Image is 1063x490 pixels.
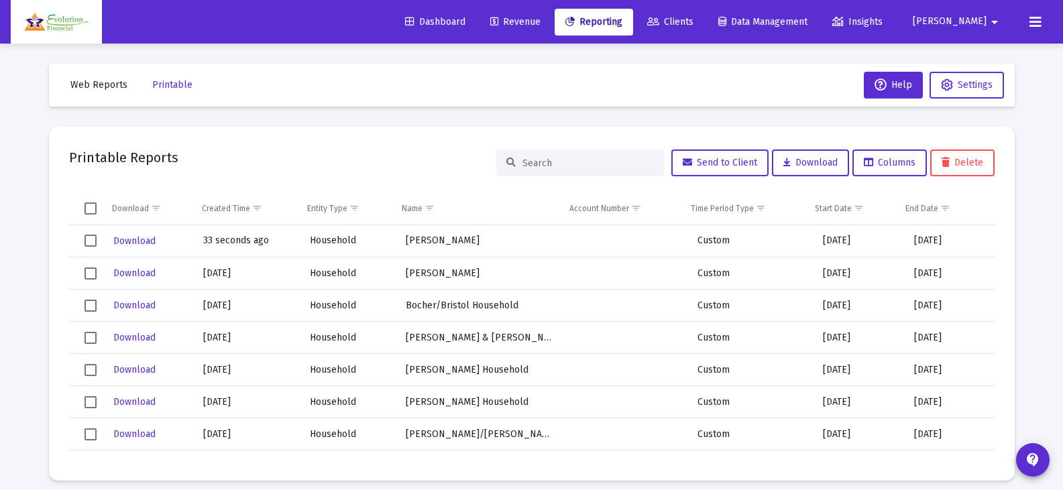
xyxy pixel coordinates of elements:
[85,332,97,344] div: Select row
[60,72,138,99] button: Web Reports
[192,192,297,225] td: Column Created Time
[905,354,994,386] td: [DATE]
[394,9,476,36] a: Dashboard
[783,157,838,168] span: Download
[298,192,393,225] td: Column Entity Type
[565,16,622,27] span: Reporting
[822,9,893,36] a: Insights
[864,157,915,168] span: Columns
[905,290,994,322] td: [DATE]
[905,450,994,483] td: [DATE]
[396,225,566,257] td: [PERSON_NAME]
[718,16,807,27] span: Data Management
[300,225,396,257] td: Household
[905,418,994,450] td: [DATE]
[85,461,97,473] div: Select row
[688,354,814,386] td: Custom
[402,203,423,214] div: Name
[940,203,950,213] span: Show filter options for column 'End Date'
[112,203,149,214] div: Download
[194,257,300,290] td: [DATE]
[875,79,912,90] span: Help
[688,450,814,483] td: Custom
[708,9,818,36] a: Data Management
[194,386,300,418] td: [DATE]
[691,203,754,214] div: Time Period Type
[103,192,193,225] td: Column Download
[396,386,566,418] td: [PERSON_NAME] Household
[560,192,681,225] td: Column Account Number
[85,300,97,312] div: Select row
[69,147,178,168] h2: Printable Reports
[688,225,814,257] td: Custom
[688,322,814,354] td: Custom
[396,354,566,386] td: [PERSON_NAME] Household
[112,360,157,379] button: Download
[113,364,156,375] span: Download
[112,424,157,444] button: Download
[85,396,97,408] div: Select row
[85,202,97,215] div: Select all
[405,16,465,27] span: Dashboard
[905,225,994,257] td: [DATE]
[814,290,905,322] td: [DATE]
[396,418,566,450] td: [PERSON_NAME]/[PERSON_NAME] Household
[194,418,300,450] td: [DATE]
[805,192,896,225] td: Column Start Date
[113,332,156,343] span: Download
[113,300,156,311] span: Download
[112,328,157,347] button: Download
[490,16,541,27] span: Revenue
[152,79,192,90] span: Printable
[85,428,97,440] div: Select row
[113,396,156,408] span: Download
[864,72,923,99] button: Help
[852,149,927,176] button: Columns
[897,8,1019,35] button: [PERSON_NAME]
[905,386,994,418] td: [DATE]
[1025,452,1041,468] mat-icon: contact_support
[142,72,203,99] button: Printable
[854,203,864,213] span: Show filter options for column 'Start Date'
[396,450,566,483] td: [PERSON_NAME] Household
[896,192,985,225] td: Column End Date
[688,257,814,290] td: Custom
[85,364,97,376] div: Select row
[425,203,435,213] span: Show filter options for column 'Name'
[772,149,849,176] button: Download
[930,72,1004,99] button: Settings
[112,296,157,315] button: Download
[647,16,693,27] span: Clients
[814,386,905,418] td: [DATE]
[113,267,156,279] span: Download
[349,203,359,213] span: Show filter options for column 'Entity Type'
[814,450,905,483] td: [DATE]
[151,203,161,213] span: Show filter options for column 'Download'
[300,450,396,483] td: Household
[300,322,396,354] td: Household
[70,79,127,90] span: Web Reports
[683,157,757,168] span: Send to Client
[814,257,905,290] td: [DATE]
[832,16,883,27] span: Insights
[396,322,566,354] td: [PERSON_NAME] & [PERSON_NAME] Household
[113,428,156,440] span: Download
[814,322,905,354] td: [DATE]
[814,418,905,450] td: [DATE]
[113,235,156,247] span: Download
[194,290,300,322] td: [DATE]
[69,192,995,461] div: Data grid
[814,225,905,257] td: [DATE]
[688,290,814,322] td: Custom
[913,16,987,27] span: [PERSON_NAME]
[202,203,250,214] div: Created Time
[756,203,766,213] span: Show filter options for column 'Time Period Type'
[307,203,347,214] div: Entity Type
[930,149,995,176] button: Delete
[681,192,805,225] td: Column Time Period Type
[522,158,654,169] input: Search
[194,354,300,386] td: [DATE]
[814,354,905,386] td: [DATE]
[112,263,157,283] button: Download
[987,9,1003,36] mat-icon: arrow_drop_down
